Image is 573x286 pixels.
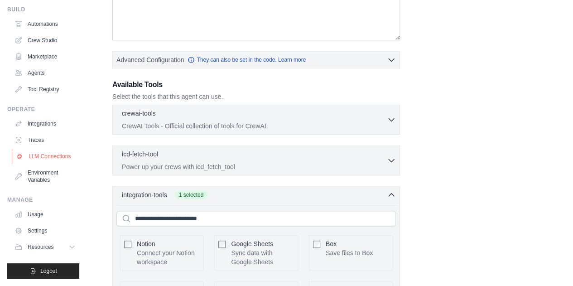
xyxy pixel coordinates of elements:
[174,190,208,199] span: 1 selected
[122,121,387,131] p: CrewAI Tools - Official collection of tools for CrewAI
[11,33,79,48] a: Crew Studio
[188,56,306,63] a: They can also be set in the code. Learn more
[11,66,79,80] a: Agents
[137,240,155,247] span: Notion
[7,106,79,113] div: Operate
[116,109,396,131] button: crewai-tools CrewAI Tools - Official collection of tools for CrewAI
[7,196,79,204] div: Manage
[11,207,79,222] a: Usage
[116,55,184,64] span: Advanced Configuration
[116,190,396,199] button: integration-tools 1 selected
[122,190,167,199] span: integration-tools
[231,248,294,267] p: Sync data with Google Sheets
[11,82,79,97] a: Tool Registry
[11,133,79,147] a: Traces
[28,243,53,251] span: Resources
[326,240,337,247] span: Box
[11,49,79,64] a: Marketplace
[7,263,79,279] button: Logout
[122,150,158,159] p: icd-fetch-tool
[12,149,80,164] a: LLM Connections
[122,109,156,118] p: crewai-tools
[137,248,199,267] p: Connect your Notion workspace
[11,165,79,187] a: Environment Variables
[7,6,79,13] div: Build
[11,116,79,131] a: Integrations
[326,248,373,257] p: Save files to Box
[113,52,400,68] button: Advanced Configuration They can also be set in the code. Learn more
[116,150,396,171] button: icd-fetch-tool Power up your crews with icd_fetch_tool
[11,240,79,254] button: Resources
[11,223,79,238] a: Settings
[231,240,273,247] span: Google Sheets
[122,162,387,171] p: Power up your crews with icd_fetch_tool
[112,79,400,90] h3: Available Tools
[11,17,79,31] a: Automations
[112,92,400,101] p: Select the tools that this agent can use.
[40,267,57,275] span: Logout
